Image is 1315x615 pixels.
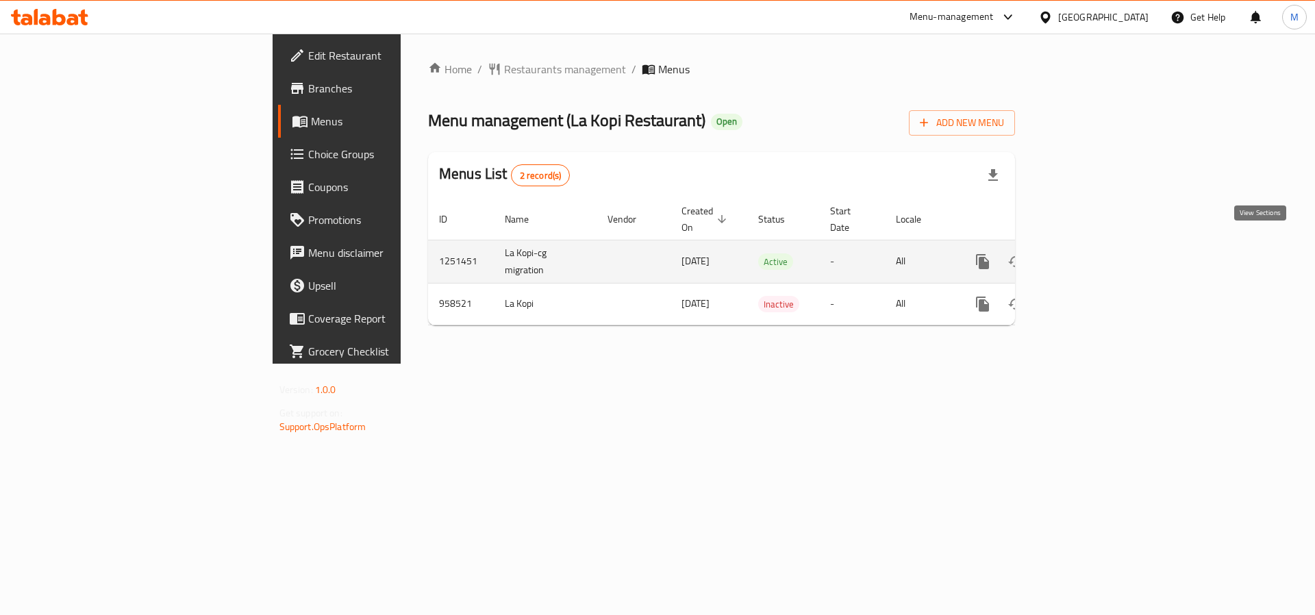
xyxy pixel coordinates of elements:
[920,114,1004,131] span: Add New Menu
[896,211,939,227] span: Locale
[308,212,481,228] span: Promotions
[505,211,547,227] span: Name
[999,288,1032,321] button: Change Status
[439,164,570,186] h2: Menus List
[428,61,1015,77] nav: breadcrumb
[279,404,342,422] span: Get support on:
[512,169,570,182] span: 2 record(s)
[955,199,1109,240] th: Actions
[278,171,492,203] a: Coupons
[278,236,492,269] a: Menu disclaimer
[504,61,626,77] span: Restaurants management
[278,269,492,302] a: Upsell
[658,61,690,77] span: Menus
[711,116,742,127] span: Open
[758,211,803,227] span: Status
[966,288,999,321] button: more
[308,244,481,261] span: Menu disclaimer
[681,294,710,312] span: [DATE]
[819,240,885,283] td: -
[278,105,492,138] a: Menus
[631,61,636,77] li: /
[308,179,481,195] span: Coupons
[278,302,492,335] a: Coverage Report
[494,283,597,325] td: La Kopi
[910,9,994,25] div: Menu-management
[681,252,710,270] span: [DATE]
[511,164,571,186] div: Total records count
[428,105,705,136] span: Menu management ( La Kopi Restaurant )
[1058,10,1149,25] div: [GEOGRAPHIC_DATA]
[308,47,481,64] span: Edit Restaurant
[999,245,1032,278] button: Change Status
[758,254,793,270] span: Active
[966,245,999,278] button: more
[758,253,793,270] div: Active
[1290,10,1299,25] span: M
[977,159,1010,192] div: Export file
[909,110,1015,136] button: Add New Menu
[819,283,885,325] td: -
[439,211,465,227] span: ID
[830,203,868,236] span: Start Date
[885,283,955,325] td: All
[428,199,1109,325] table: enhanced table
[278,335,492,368] a: Grocery Checklist
[488,61,626,77] a: Restaurants management
[494,240,597,283] td: La Kopi-cg migration
[278,203,492,236] a: Promotions
[278,138,492,171] a: Choice Groups
[308,343,481,360] span: Grocery Checklist
[308,310,481,327] span: Coverage Report
[608,211,654,227] span: Vendor
[279,381,313,399] span: Version:
[758,297,799,312] span: Inactive
[308,277,481,294] span: Upsell
[315,381,336,399] span: 1.0.0
[279,418,366,436] a: Support.OpsPlatform
[278,39,492,72] a: Edit Restaurant
[308,146,481,162] span: Choice Groups
[308,80,481,97] span: Branches
[311,113,481,129] span: Menus
[885,240,955,283] td: All
[711,114,742,130] div: Open
[681,203,731,236] span: Created On
[278,72,492,105] a: Branches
